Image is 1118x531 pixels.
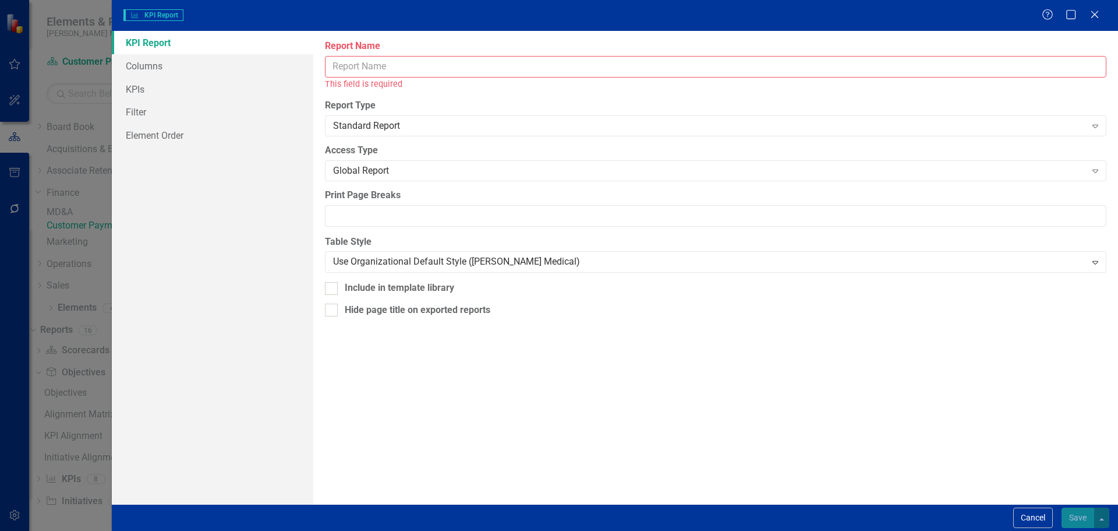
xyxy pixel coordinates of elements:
input: Report Name [325,56,1106,78]
a: Element Order [112,124,313,147]
label: Table Style [325,235,1106,249]
button: Cancel [1013,508,1053,528]
div: Global Report [333,164,1086,177]
span: KPI Report [123,9,183,21]
label: Access Type [325,144,1106,157]
div: Include in template library [345,282,454,295]
label: Print Page Breaks [325,189,1106,202]
a: Filter [112,100,313,124]
a: KPIs [112,78,313,101]
div: Standard Report [333,119,1086,133]
div: Hide page title on exported reports [345,304,490,317]
button: Save [1062,508,1094,528]
a: KPI Report [112,31,313,54]
label: Report Type [325,99,1106,112]
label: Report Name [325,40,1106,53]
div: This field is required [325,78,1106,91]
a: Columns [112,54,313,78]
